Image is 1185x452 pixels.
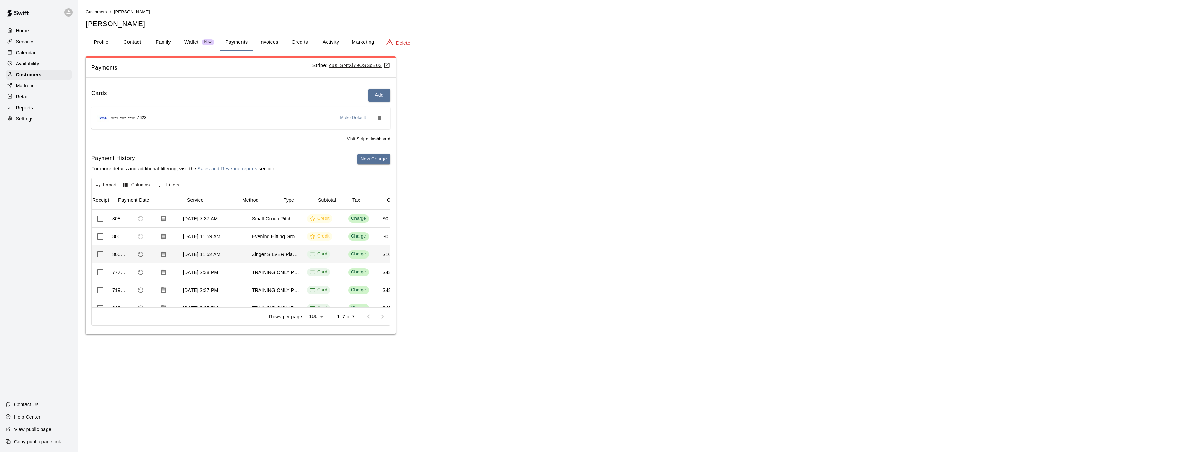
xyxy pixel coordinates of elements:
[14,401,39,408] p: Contact Us
[357,137,390,141] a: Stripe dashboard
[6,114,72,124] a: Settings
[112,215,128,222] div: 808515
[86,34,1177,51] div: basic tabs example
[280,190,315,210] div: Type
[112,269,128,276] div: 777305
[318,190,336,210] div: Subtotal
[310,269,327,275] div: Card
[6,36,72,47] a: Services
[112,251,128,258] div: 806893
[220,34,253,51] button: Payments
[148,34,179,51] button: Family
[183,215,218,222] div: Sep 10, 2025, 7:37 AM
[6,103,72,113] div: Reports
[16,38,35,45] p: Services
[14,426,51,433] p: View public page
[114,10,150,14] span: [PERSON_NAME]
[315,190,349,210] div: Subtotal
[310,251,327,257] div: Card
[86,34,117,51] button: Profile
[97,115,109,122] img: Credit card brand logo
[252,251,300,258] div: Zinger SILVER Player Membership (Baseball Only) - 6 Month Contract
[183,287,218,294] div: Jul 26, 2025, 2:37 PM
[239,190,280,210] div: Method
[252,287,300,294] div: TRAINING ONLY PROGRAM - ALL SPORTS
[157,212,169,225] button: Download Receipt
[157,248,169,261] button: Download Receipt
[383,305,401,312] div: $433.00
[396,40,410,46] p: Delete
[6,48,72,58] a: Calendar
[157,302,169,314] button: Download Receipt
[91,89,107,102] h6: Cards
[312,62,390,69] p: Stripe:
[368,89,390,102] button: Add
[86,9,107,14] a: Customers
[187,190,204,210] div: Service
[387,190,414,210] div: Custom Fee
[252,233,300,240] div: Evening Hitting Group (1 Hour)
[16,82,38,89] p: Marketing
[184,39,199,46] p: Wallet
[315,34,346,51] button: Activity
[16,115,34,122] p: Settings
[6,59,72,69] a: Availability
[110,8,111,15] li: /
[86,8,1177,16] nav: breadcrumb
[202,40,214,44] span: New
[329,63,391,68] a: cus_SNtXl79OSScB03
[310,287,327,293] div: Card
[337,313,355,320] p: 1–7 of 7
[351,269,366,275] div: Charge
[252,269,300,276] div: TRAINING ONLY PROGRAM - ALL SPORTS
[383,233,395,240] div: $0.00
[197,166,257,171] a: Sales and Revenue reports
[284,34,315,51] button: Credits
[252,215,300,222] div: Small Group Pitching Instruction
[310,233,330,240] div: Credit
[183,251,220,258] div: Sep 9, 2025, 11:52 AM
[6,92,72,102] a: Retail
[16,93,29,100] p: Retail
[351,287,366,293] div: Charge
[135,302,146,314] span: Refund payment
[284,190,294,210] div: Type
[112,233,128,240] div: 806913
[351,305,366,311] div: Charge
[135,213,146,224] span: Refund payment
[112,287,128,294] div: 719889
[14,413,40,420] p: Help Center
[374,113,385,124] button: Remove
[253,34,284,51] button: Invoices
[135,284,146,296] span: Refund payment
[351,251,366,257] div: Charge
[115,190,184,210] div: Payment Date
[137,115,146,122] span: 7623
[135,231,146,242] span: Refund payment
[93,180,118,190] button: Export
[242,190,259,210] div: Method
[349,190,383,210] div: Tax
[91,63,312,72] span: Payments
[340,115,367,122] span: Make Default
[6,25,72,36] a: Home
[383,251,401,258] div: $100.00
[383,190,418,210] div: Custom Fee
[16,27,29,34] p: Home
[16,49,36,56] p: Calendar
[310,215,330,222] div: Credit
[6,81,72,91] a: Marketing
[310,305,327,311] div: Card
[157,284,169,296] button: Download Receipt
[86,10,107,14] span: Customers
[16,71,41,78] p: Customers
[92,190,109,210] div: Receipt
[357,154,390,165] button: New Charge
[16,104,33,111] p: Reports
